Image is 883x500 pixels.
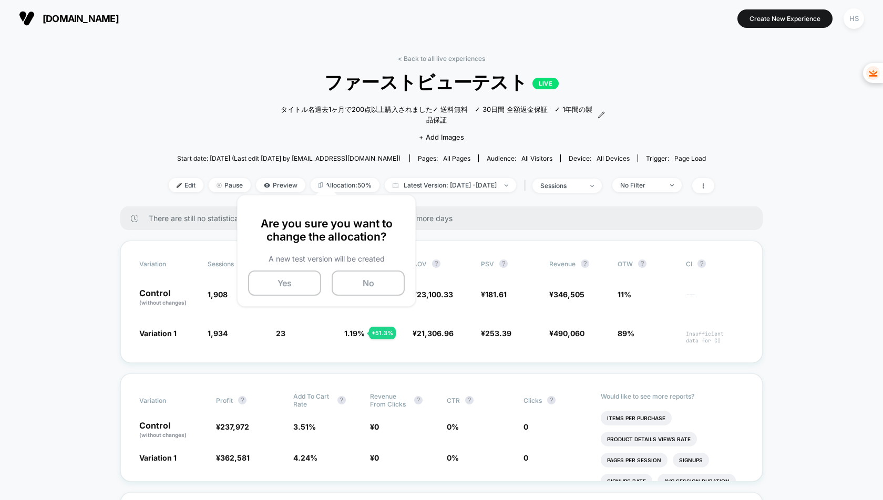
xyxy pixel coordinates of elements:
span: Variation [139,259,197,268]
p: Are you sure you want to change the allocation? [248,217,405,243]
div: Audience: [487,154,552,162]
span: ¥ [370,453,379,462]
span: 0 % [447,422,459,431]
span: ¥ [481,290,507,299]
div: sessions [540,182,582,190]
span: ¥ [216,453,250,462]
span: Variation 1 [139,453,177,462]
span: CI [686,259,744,268]
span: [DOMAIN_NAME] [43,13,119,24]
button: ? [499,259,508,268]
button: Yes [248,270,321,296]
span: ¥ [216,422,249,431]
li: Signups Rate [601,474,652,488]
span: + Add Images [419,133,464,141]
span: Start date: [DATE] (Last edit [DATE] by [EMAIL_ADDRESS][DOMAIN_NAME]) [177,154,401,162]
span: Variation 1 [139,329,177,338]
span: Add To Cart Rate [293,392,332,408]
img: end [505,184,508,186]
a: < Back to all live experiences [398,55,485,62]
img: end [590,185,594,187]
span: Revenue [549,260,576,268]
span: 0 [523,453,528,462]
span: ファーストビューテスト [196,70,687,95]
button: HS [840,8,867,29]
p: Would like to see more reports? [601,392,744,400]
button: ? [238,396,247,404]
span: There are still no statistically significant results. We recommend waiting a few more days [149,214,742,223]
span: Device: [560,154,638,162]
p: LIVE [532,78,559,89]
button: ? [337,396,346,404]
img: edit [177,183,182,188]
button: ? [465,396,474,404]
span: Profit [216,397,233,404]
span: Variation [139,392,197,408]
li: Signups [673,453,709,467]
img: Visually logo [19,11,35,26]
span: Allocation: 50% [311,178,379,192]
span: all devices [597,154,630,162]
p: A new test version will be created [248,254,405,263]
span: 237,972 [220,422,249,431]
span: Insufficient data for CI [686,330,744,344]
span: All Visitors [521,154,552,162]
span: ¥ [549,290,584,299]
span: 0 % [447,453,459,462]
span: ¥ [370,422,379,431]
div: + 51.3 % [369,327,396,339]
button: ? [697,259,706,268]
span: 0 [374,422,379,431]
li: Avg Session Duration [658,474,736,488]
span: 89% [618,329,634,338]
span: 0 [374,453,379,462]
button: ? [547,396,556,404]
div: No Filter [620,181,662,189]
span: PSV [481,260,494,268]
span: タイトル名過去1ヶ月で200点以上購入されました✓ 送料無料 ✓ 30日間 全額返金保証 ✓ 1年間の製品保証 [278,105,595,125]
span: 1,908 [208,290,228,299]
span: Preview [256,178,305,192]
button: ? [432,259,440,268]
span: (without changes) [139,432,187,438]
p: Control [139,421,206,439]
span: (without changes) [139,299,187,306]
span: Pause [209,178,251,192]
img: end [670,184,674,186]
span: Sessions [208,260,234,268]
div: Trigger: [646,154,706,162]
button: ? [638,259,646,268]
span: CTR [447,397,460,404]
span: 21,306.96 [417,329,454,338]
span: 11% [618,290,631,299]
span: Clicks [523,397,542,404]
span: 1,934 [208,329,228,338]
span: 1.19 % [344,329,365,338]
span: all pages [443,154,470,162]
button: [DOMAIN_NAME] [16,10,122,27]
div: Pages: [418,154,470,162]
span: ¥ [549,329,584,338]
span: 490,060 [553,329,584,338]
span: 3.51 % [293,422,316,431]
span: Latest Version: [DATE] - [DATE] [385,178,516,192]
button: ? [414,396,423,404]
span: ¥ [413,329,454,338]
span: 346,505 [553,290,584,299]
li: Pages Per Session [601,453,668,467]
span: 0 [523,422,528,431]
span: ¥ [413,290,453,299]
img: end [217,183,222,188]
span: OTW [618,259,675,268]
span: Page Load [674,154,706,162]
span: 23 [276,329,285,338]
li: Items Per Purchase [601,411,672,425]
span: 4.24 % [293,453,317,462]
span: 362,581 [220,453,250,462]
span: ¥ [481,329,511,338]
span: Edit [169,178,203,192]
li: Product Details Views Rate [601,432,697,446]
span: 181.61 [485,290,507,299]
button: No [332,270,405,296]
span: 253.39 [485,329,511,338]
